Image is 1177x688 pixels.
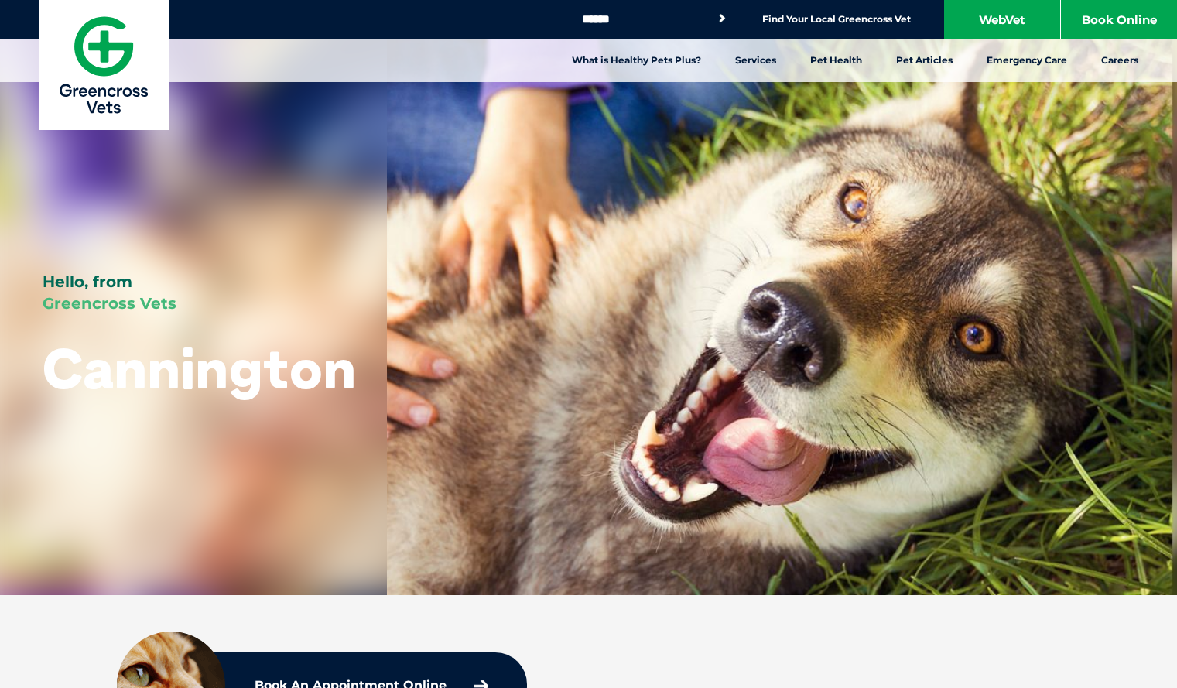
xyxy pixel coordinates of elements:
a: Pet Articles [879,39,970,82]
a: Services [718,39,793,82]
h1: Cannington [43,337,356,399]
a: What is Healthy Pets Plus? [555,39,718,82]
a: Emergency Care [970,39,1084,82]
a: Pet Health [793,39,879,82]
a: Find Your Local Greencross Vet [762,13,911,26]
span: Hello, from [43,272,132,291]
span: Greencross Vets [43,294,176,313]
button: Search [714,11,730,26]
a: Careers [1084,39,1155,82]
